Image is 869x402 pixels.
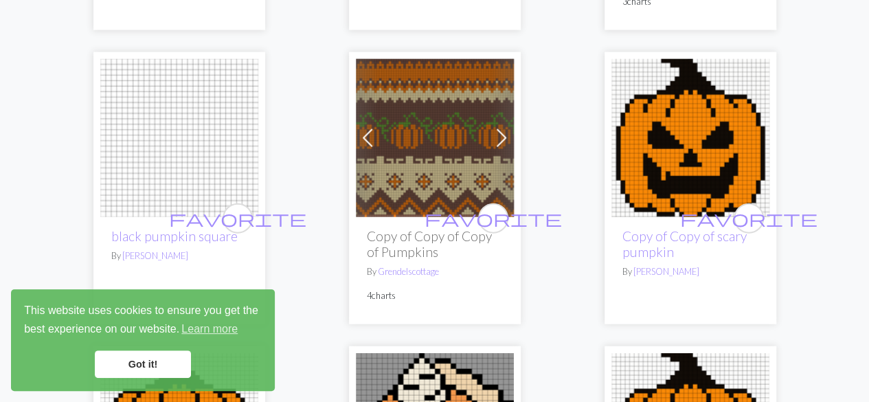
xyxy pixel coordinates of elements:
a: Copy of Copy of scary pumpkin [622,228,747,260]
a: [PERSON_NAME] [633,266,699,277]
img: Pumpkins [356,59,514,217]
a: scary pumpkin [611,130,769,143]
img: scary pumpkin [611,59,769,217]
p: By [367,265,503,278]
a: learn more about cookies [179,319,240,339]
a: black pumpkin square [100,130,258,143]
div: cookieconsent [11,289,275,391]
a: black pumpkin square [111,228,238,244]
a: Pumpkins [356,130,514,143]
span: This website uses cookies to ensure you get the best experience on our website. [24,302,262,339]
a: Grendelscottage [378,266,439,277]
h2: Copy of Copy of Copy of Pumpkins [367,228,503,260]
i: favourite [425,205,562,232]
i: favourite [169,205,306,232]
button: favourite [734,203,764,234]
i: favourite [680,205,817,232]
a: [PERSON_NAME] [122,250,188,261]
p: By [622,265,758,278]
span: favorite [169,208,306,229]
a: dismiss cookie message [95,350,191,378]
button: favourite [478,203,508,234]
p: 4 charts [367,289,503,302]
img: black pumpkin square [100,59,258,217]
span: favorite [680,208,817,229]
p: By [111,249,247,263]
button: favourite [223,203,253,234]
span: favorite [425,208,562,229]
